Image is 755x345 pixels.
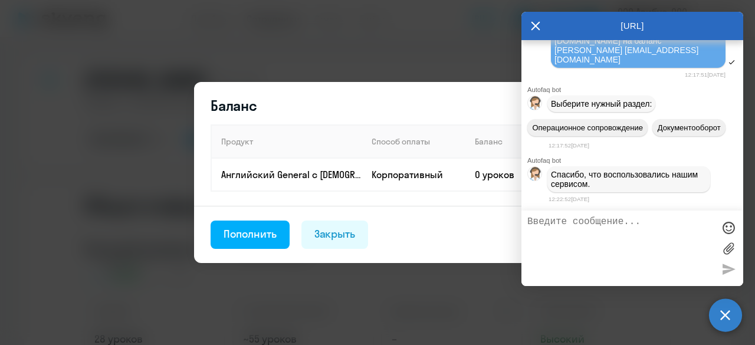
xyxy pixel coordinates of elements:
[527,86,743,93] div: Autofaq bot
[551,170,700,189] span: Спасибо, что воспользовались нашим сервисом.
[528,96,543,113] img: bot avatar
[362,125,465,158] th: Способ оплаты
[194,96,561,115] header: Баланс
[465,158,544,191] td: 0 уроков
[549,142,589,149] time: 12:17:52[DATE]
[528,167,543,184] img: bot avatar
[685,71,726,78] time: 12:17:51[DATE]
[362,158,465,191] td: Корпоративный
[658,123,721,132] span: Документооборот
[527,157,743,164] div: Autofaq bot
[314,226,356,242] div: Закрыть
[720,239,737,257] label: Лимит 10 файлов
[211,125,362,158] th: Продукт
[224,226,277,242] div: Пополнить
[527,119,648,136] button: Операционное сопровождение
[221,168,362,181] p: Английский General с [DEMOGRAPHIC_DATA] преподавателем
[211,221,290,249] button: Пополнить
[465,125,544,158] th: Баланс
[301,221,369,249] button: Закрыть
[549,196,589,202] time: 12:22:52[DATE]
[532,123,643,132] span: Операционное сопровождение
[551,99,652,109] span: Выберите нужный раздел:
[652,119,726,136] button: Документооборот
